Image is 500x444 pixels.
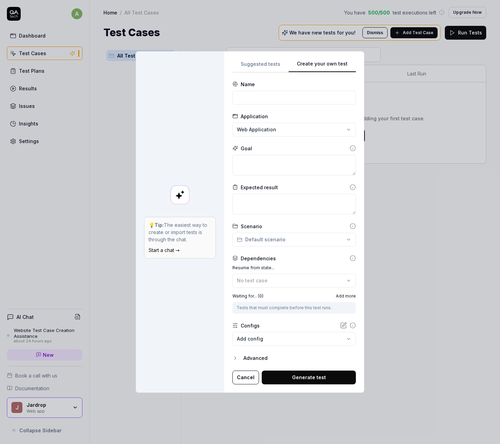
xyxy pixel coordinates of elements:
[241,145,252,152] div: Goal
[232,354,356,362] button: Advanced
[241,113,268,120] div: Application
[232,60,289,72] button: Suggested tests
[232,293,263,299] label: Waiting for... ( 0 )
[262,371,356,384] button: Generate test
[237,305,352,311] div: Tests that must complete before this test runs.
[241,223,262,230] div: Scenario
[154,222,164,228] strong: Tip:
[241,81,255,88] div: Name
[237,126,276,133] span: Web Application
[237,277,268,283] span: No test case
[232,274,356,287] button: No test case
[243,354,356,362] div: Advanced
[289,60,356,72] button: Create your own test
[336,293,356,299] span: Add more
[241,184,278,191] div: Expected result
[237,236,286,243] div: Default scenario
[149,247,180,253] a: Start a chat →
[241,255,276,262] div: Dependencies
[232,265,356,271] label: Resume from state...
[232,371,259,384] button: Cancel
[241,322,260,329] div: Configs
[232,123,356,137] button: Web Application
[232,233,356,246] button: Default scenario
[149,221,211,243] p: 💡 The easiest way to create or import tests is through the chat.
